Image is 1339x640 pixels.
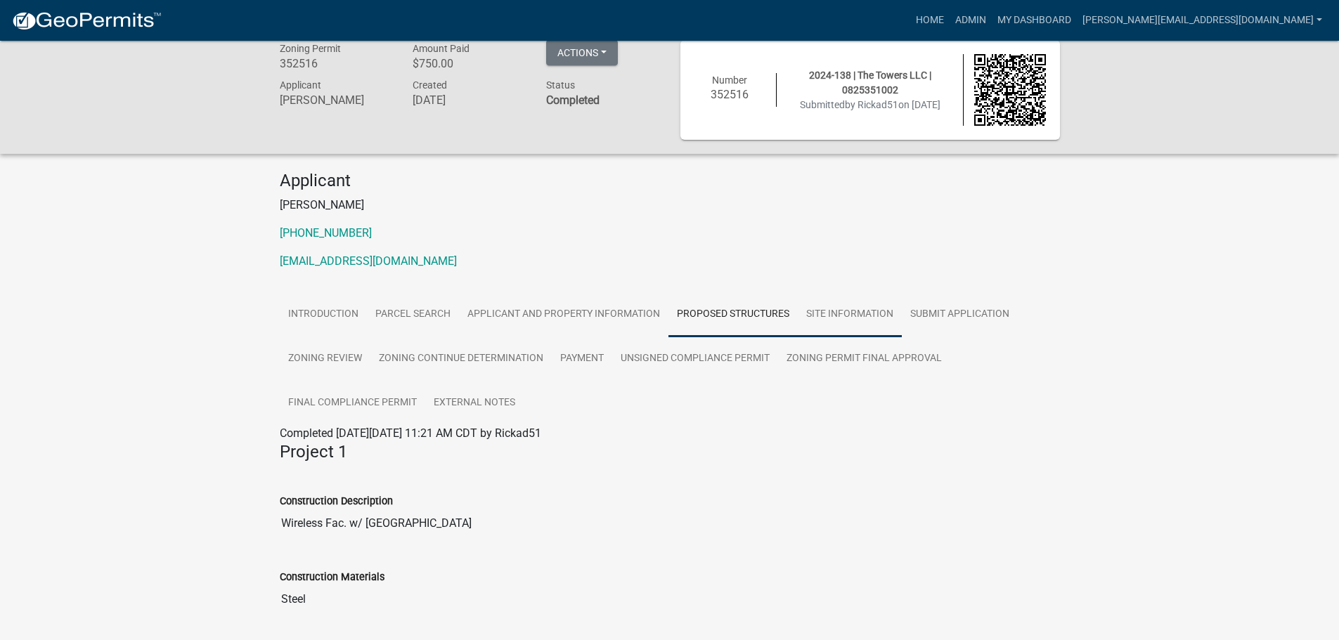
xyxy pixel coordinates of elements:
[367,292,459,337] a: Parcel search
[910,7,950,34] a: Home
[1077,7,1328,34] a: [PERSON_NAME][EMAIL_ADDRESS][DOMAIN_NAME]
[280,254,457,268] a: [EMAIL_ADDRESS][DOMAIN_NAME]
[413,43,470,54] span: Amount Paid
[280,226,372,240] a: [PHONE_NUMBER]
[280,197,1060,214] p: [PERSON_NAME]
[280,93,392,107] h6: [PERSON_NAME]
[778,337,950,381] a: Zoning Permit Final Approval
[845,99,898,110] span: by Rickad51
[546,40,618,65] button: Actions
[712,74,747,86] span: Number
[280,292,367,337] a: Introduction
[425,381,524,426] a: External Notes
[280,426,541,440] span: Completed [DATE][DATE] 11:21 AM CDT by Rickad51
[798,292,902,337] a: Site Information
[280,43,341,54] span: Zoning Permit
[459,292,668,337] a: Applicant and Property Information
[694,88,766,101] h6: 352516
[552,337,612,381] a: Payment
[280,497,393,507] label: Construction Description
[974,54,1046,126] img: QR code
[809,70,931,96] span: 2024-138 | The Towers LLC | 0825351002
[612,337,778,381] a: Unsigned Compliance Permit
[413,93,525,107] h6: [DATE]
[992,7,1077,34] a: My Dashboard
[413,79,447,91] span: Created
[280,57,392,70] h6: 352516
[546,93,600,107] strong: Completed
[280,381,425,426] a: Final Compliance Permit
[280,337,370,381] a: Zoning Review
[280,442,1060,462] h4: Project 1
[546,79,575,91] span: Status
[413,57,525,70] h6: $750.00
[370,337,552,381] a: Zoning Continue Determination
[668,292,798,337] a: Proposed Structures
[950,7,992,34] a: Admin
[800,99,940,110] span: Submitted on [DATE]
[902,292,1018,337] a: Submit Application
[280,573,384,582] label: Construction Materials
[280,79,321,91] span: Applicant
[280,171,1060,191] h4: Applicant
